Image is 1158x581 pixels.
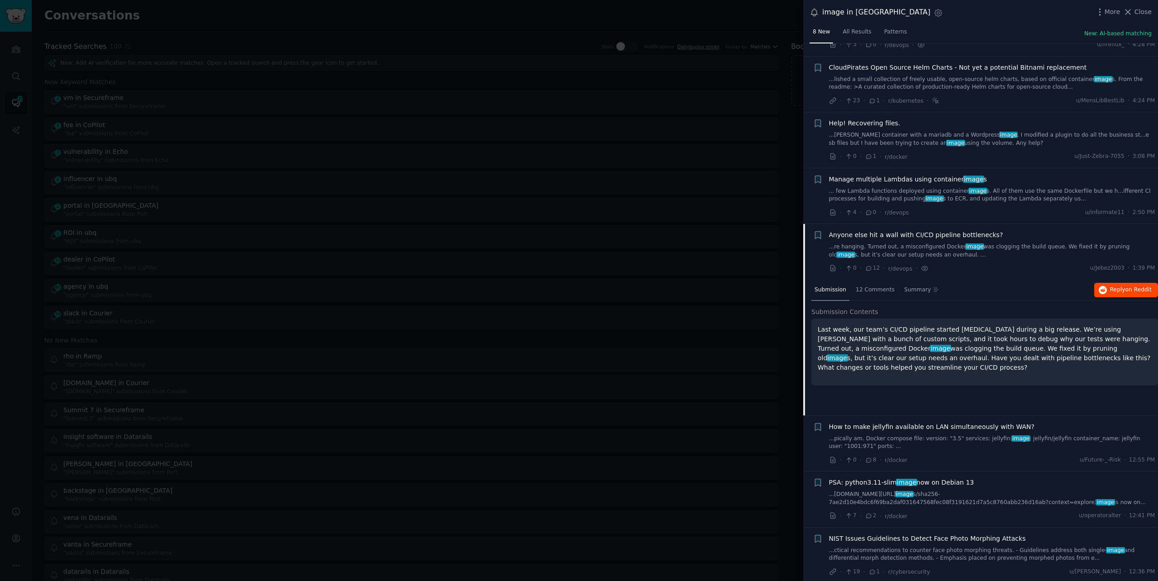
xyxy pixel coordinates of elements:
span: image [1011,435,1030,442]
span: · [840,567,842,576]
span: · [915,264,917,273]
span: · [880,152,882,162]
a: CloudPirates Open Source Helm Charts - Not yet a potential Bitnami replacement [829,63,1087,72]
span: · [860,152,862,162]
span: 12:41 PM [1129,512,1155,520]
a: ...lished a small collection of freely usable, open-source helm charts, based on official contain... [829,76,1155,91]
span: 3:08 PM [1133,152,1155,161]
span: image [963,176,984,183]
span: r/docker [885,513,907,519]
span: 23 [845,97,860,105]
span: · [863,567,865,576]
a: PSA: python3.11-slimimagenow on Debian 13 [829,478,974,487]
span: on Reddit [1125,286,1152,293]
span: · [880,40,882,50]
span: 1 [865,152,876,161]
span: PSA: python3.11-slim now on Debian 13 [829,478,974,487]
a: ...[PERSON_NAME] container with a mariadb and a Wordpressimage. I modified a plugin to do all the... [829,131,1155,147]
a: All Results [839,25,874,43]
span: Submission [815,286,846,294]
span: All Results [843,28,871,36]
span: 0 [845,152,856,161]
a: ... few Lambda functions deployed using containerimages. All of them use the same Dockerfile but ... [829,187,1155,203]
button: More [1095,7,1120,17]
span: image [1106,547,1125,553]
span: · [840,511,842,521]
span: r/devops [885,42,909,48]
span: image [1096,499,1115,505]
a: Manage multiple Lambdas using containerimages [829,175,987,184]
span: · [880,455,882,465]
span: Submission Contents [811,307,878,317]
span: · [1128,97,1129,105]
span: image [965,243,984,250]
span: image [827,354,848,362]
span: 0 [865,209,876,217]
span: · [840,264,842,273]
span: 19 [845,568,860,576]
span: · [840,40,842,50]
span: 12:55 PM [1129,456,1155,464]
span: r/devops [885,210,909,216]
span: u/fireflux_ [1097,41,1125,49]
span: Manage multiple Lambdas using container s [829,175,987,184]
span: 4:28 PM [1133,41,1155,49]
span: Reply [1110,286,1152,294]
span: · [883,96,885,105]
span: · [1124,568,1126,576]
span: · [840,208,842,217]
span: More [1105,7,1120,17]
span: 2:50 PM [1133,209,1155,217]
span: 1:39 PM [1133,264,1155,272]
span: u/[PERSON_NAME] [1069,568,1121,576]
span: · [860,511,862,521]
span: image [836,252,855,258]
span: · [1128,264,1129,272]
span: image [896,479,917,486]
span: u/informate11 [1085,209,1125,217]
button: Replyon Reddit [1094,283,1158,297]
span: 0 [865,41,876,49]
span: · [1128,152,1129,161]
div: image in [GEOGRAPHIC_DATA] [822,7,930,18]
span: · [1124,456,1126,464]
span: · [912,40,914,50]
span: image [1094,76,1113,82]
a: ...ctical recommendations to counter face photo morphing threats. - Guidelines address both singl... [829,547,1155,562]
span: image [946,140,965,146]
span: Patterns [884,28,907,36]
a: Patterns [881,25,910,43]
span: · [840,96,842,105]
span: · [840,455,842,465]
span: 2 [865,512,876,520]
span: r/cybersecurity [888,569,930,575]
a: How to make jellyfin available on LAN simultaneously with WAN? [829,422,1034,432]
span: image [930,345,951,352]
p: Last week, our team’s CI/CD pipeline started [MEDICAL_DATA] during a big release. We’re using [PE... [818,325,1152,372]
span: u/operatoralter [1079,512,1121,520]
span: u/MensLibBestLib [1076,97,1124,105]
a: ...pically am. Docker compose file: version: "3.5" services: jellyfin:image: jellyfin/jellyfin co... [829,435,1155,451]
span: r/devops [888,266,912,272]
span: 3 [845,41,856,49]
span: · [883,567,885,576]
a: Anyone else hit a wall with CI/CD pipeline bottlenecks? [829,230,1003,240]
span: · [860,455,862,465]
span: 7 [845,512,856,520]
span: 12 [865,264,880,272]
span: u/Just-Zebra-7055 [1074,152,1125,161]
span: image [895,491,914,497]
span: · [927,96,929,105]
span: image [968,188,987,194]
span: 1 [868,568,880,576]
span: · [863,96,865,105]
span: 0 [845,456,856,464]
span: · [883,264,885,273]
a: 8 New [810,25,833,43]
span: image [999,132,1018,138]
span: u/Future-_-Risk [1080,456,1121,464]
button: Close [1123,7,1152,17]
